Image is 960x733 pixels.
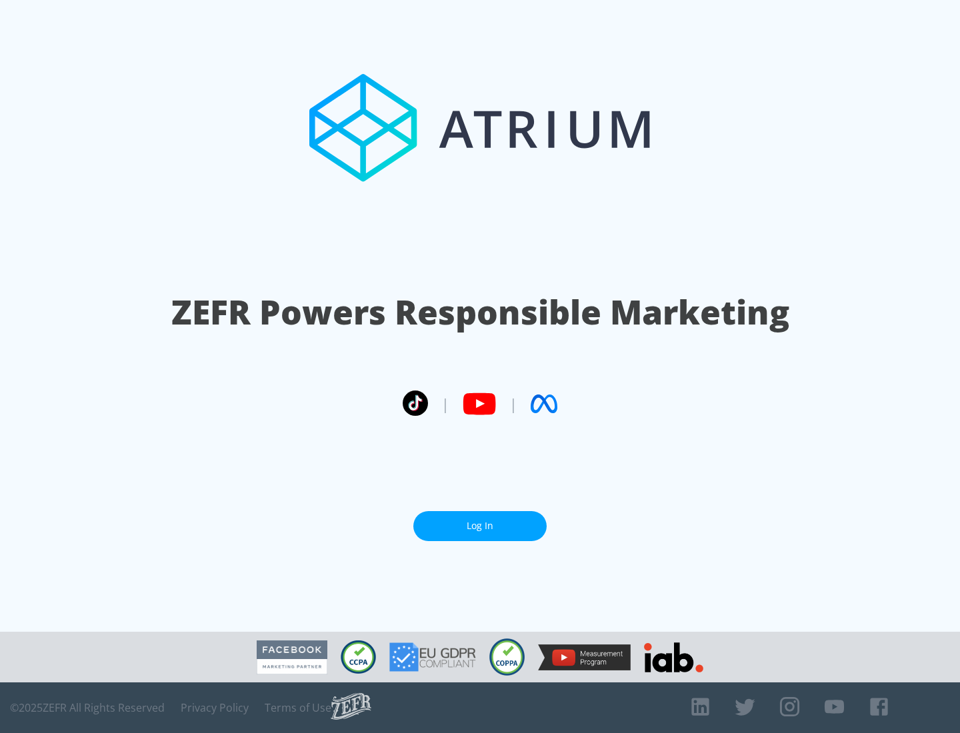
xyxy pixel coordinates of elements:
img: YouTube Measurement Program [538,644,631,670]
span: | [441,394,449,414]
img: CCPA Compliant [341,640,376,674]
h1: ZEFR Powers Responsible Marketing [171,289,789,335]
a: Privacy Policy [181,701,249,714]
img: GDPR Compliant [389,642,476,672]
img: IAB [644,642,703,672]
span: © 2025 ZEFR All Rights Reserved [10,701,165,714]
a: Terms of Use [265,701,331,714]
a: Log In [413,511,547,541]
span: | [509,394,517,414]
img: Facebook Marketing Partner [257,640,327,674]
img: COPPA Compliant [489,638,525,676]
